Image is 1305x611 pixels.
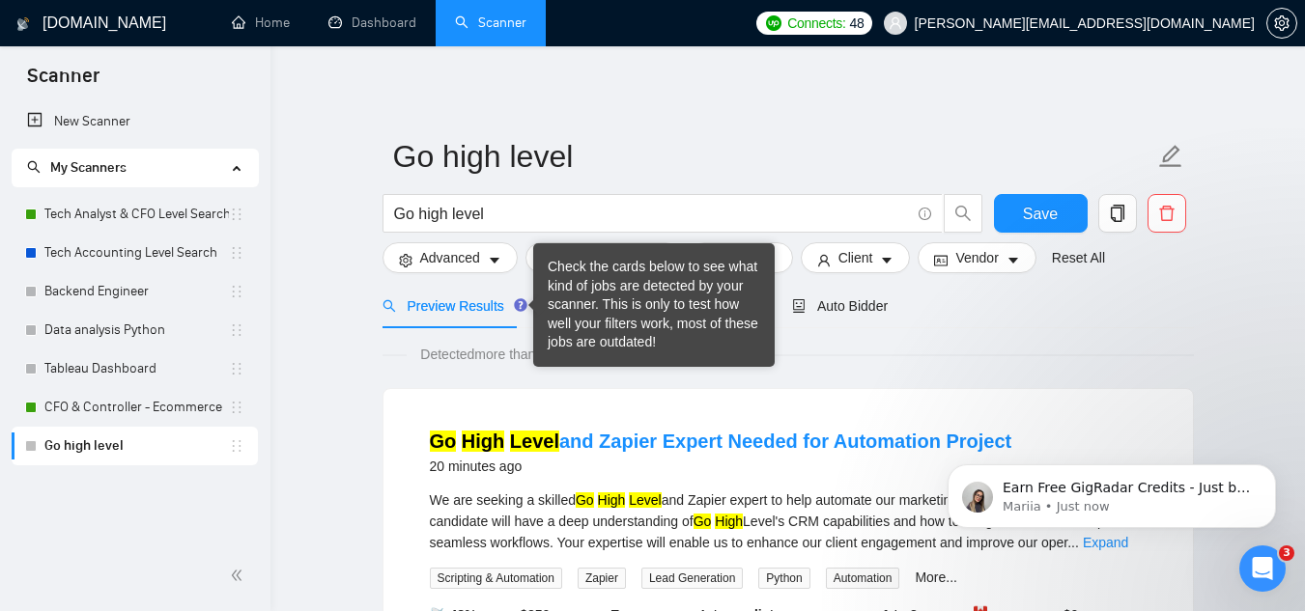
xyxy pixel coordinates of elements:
a: Tech Accounting Level Search [44,234,229,272]
li: Data analysis Python [12,311,258,349]
span: Preview Results [383,298,522,314]
mark: Go [576,492,594,508]
span: user [817,253,831,267]
span: user [889,16,902,30]
div: Tooltip anchor [512,296,529,314]
input: Scanner name... [393,132,1154,181]
a: Go High Leveland Zapier Expert Needed for Automation Project [430,430,1012,452]
span: copy [1099,205,1136,222]
li: Backend Engineer [12,272,258,311]
li: Tech Accounting Level Search [12,234,258,272]
span: info-circle [919,208,931,220]
span: holder [229,361,244,376]
a: searchScanner [455,14,526,31]
span: 48 [850,13,865,34]
mark: Level [510,430,559,452]
a: New Scanner [27,102,242,141]
span: caret-down [1007,253,1020,267]
a: CFO & Controller - Ecommerce [44,388,229,427]
a: homeHome [232,14,290,31]
span: search [383,299,396,313]
span: Python [758,568,809,589]
span: delete [1149,205,1185,222]
button: setting [1266,8,1297,39]
span: holder [229,245,244,261]
a: Backend Engineer [44,272,229,311]
span: robot [792,299,806,313]
li: CFO & Controller - Ecommerce [12,388,258,427]
span: caret-down [880,253,894,267]
span: holder [229,400,244,415]
mark: High [598,492,626,508]
span: edit [1158,144,1183,169]
button: copy [1098,194,1137,233]
span: Advanced [420,247,480,268]
mark: High [462,430,504,452]
span: Client [838,247,873,268]
span: 3 [1279,545,1294,561]
span: Zapier [578,568,626,589]
span: My Scanners [27,159,127,176]
button: idcardVendorcaret-down [918,242,1035,273]
span: Automation [826,568,900,589]
span: setting [1267,15,1296,31]
li: Tableau Dashboard [12,349,258,388]
span: search [27,160,41,174]
button: userClientcaret-down [801,242,911,273]
span: double-left [230,566,249,585]
mark: Go [430,430,457,452]
span: holder [229,438,244,454]
span: Scanner [12,62,115,102]
span: search [945,205,981,222]
button: settingAdvancedcaret-down [383,242,518,273]
button: Save [994,194,1088,233]
a: dashboardDashboard [328,14,416,31]
span: holder [229,284,244,299]
mark: Level [629,492,661,508]
div: 20 minutes ago [430,455,1012,478]
mark: High [715,514,743,529]
span: Vendor [955,247,998,268]
span: Scripting & Automation [430,568,562,589]
a: Go high level [44,427,229,465]
span: Auto Bidder [792,298,888,314]
span: My Scanners [50,159,127,176]
iframe: Intercom notifications message [919,424,1305,559]
span: Lead Generation [641,568,743,589]
img: upwork-logo.png [766,15,781,31]
div: Check the cards below to see what kind of jobs are detected by your scanner. This is only to test... [548,258,760,352]
a: More... [915,569,957,585]
li: Go high level [12,427,258,465]
mark: Go [694,514,712,529]
a: Tech Analyst & CFO Level Search [44,195,229,234]
button: search [944,194,982,233]
span: Detected more than 10000 results (1.06 seconds) [407,344,720,365]
a: Tableau Dashboard [44,349,229,388]
span: Save [1023,202,1058,226]
a: setting [1266,15,1297,31]
button: delete [1148,194,1186,233]
button: barsJob Categorycaret-down [525,242,681,273]
input: Search Freelance Jobs... [394,202,910,226]
a: Reset All [1052,247,1105,268]
span: idcard [934,253,948,267]
img: logo [16,9,30,40]
span: Connects: [787,13,845,34]
span: holder [229,207,244,222]
div: We are seeking a skilled and Zapier expert to help automate our marketing processes. The ideal ca... [430,489,1147,553]
span: holder [229,322,244,338]
span: setting [399,253,412,267]
iframe: Intercom live chat [1239,545,1286,592]
li: Tech Analyst & CFO Level Search [12,195,258,234]
a: Data analysis Python [44,311,229,349]
li: New Scanner [12,102,258,141]
span: caret-down [488,253,501,267]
